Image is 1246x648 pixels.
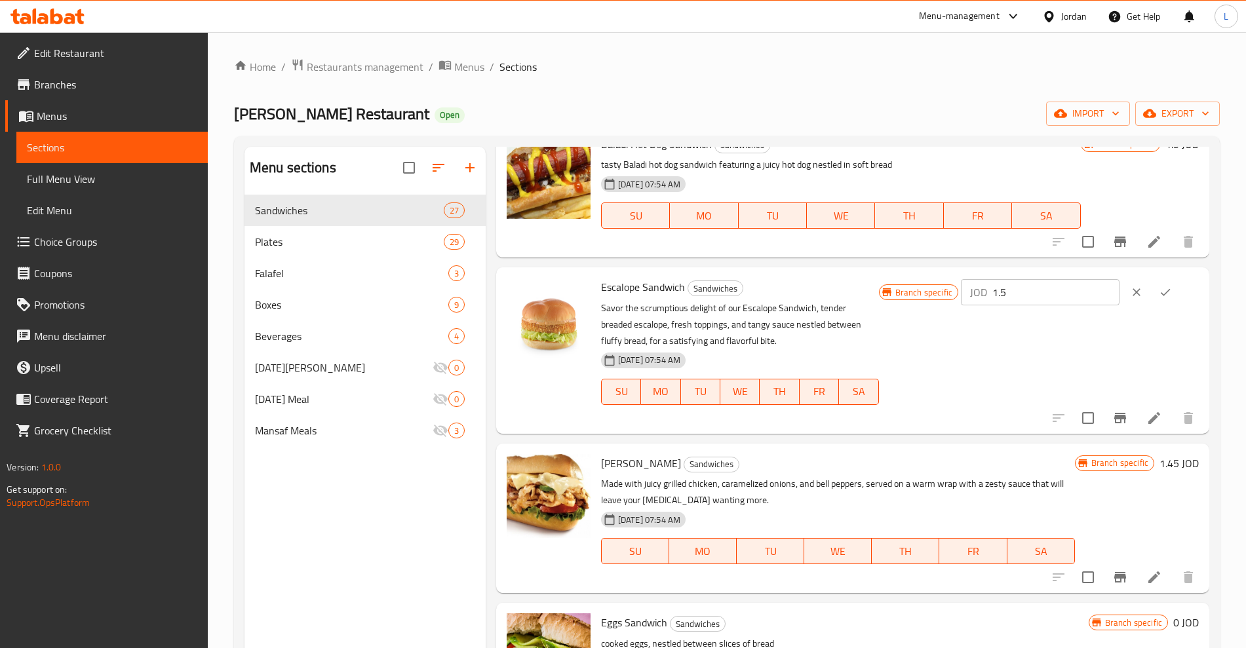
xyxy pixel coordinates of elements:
[674,542,731,561] span: MO
[607,206,665,225] span: SU
[992,279,1119,305] input: Please enter price
[244,257,486,289] div: Falafel3
[1146,410,1162,426] a: Edit menu item
[949,206,1007,225] span: FR
[919,9,1000,24] div: Menu-management
[1224,9,1228,24] span: L
[809,542,866,561] span: WE
[255,265,448,281] div: Falafel
[681,379,720,405] button: TU
[454,59,484,75] span: Menus
[675,206,733,225] span: MO
[448,265,465,281] div: items
[448,391,465,407] div: items
[805,382,834,401] span: FR
[433,391,448,407] svg: Inactive section
[742,542,799,561] span: TU
[601,300,879,349] p: Savor the scrumptious delight of our Escalope Sandwich, tender breaded escalope, fresh toppings, ...
[234,99,429,128] span: [PERSON_NAME] Restaurant
[34,360,197,375] span: Upsell
[255,297,448,313] span: Boxes
[41,459,61,476] span: 1.0.0
[34,391,197,407] span: Coverage Report
[307,59,423,75] span: Restaurants management
[281,59,286,75] li: /
[448,360,465,375] div: items
[454,152,486,183] button: Add section
[255,423,433,438] span: Mansaf Meals
[800,379,839,405] button: FR
[760,379,799,405] button: TH
[449,393,464,406] span: 0
[1086,457,1154,469] span: Branch specific
[448,423,465,438] div: items
[255,202,444,218] span: Sandwiches
[244,352,486,383] div: [DATE][PERSON_NAME]0
[444,204,464,217] span: 27
[5,383,208,415] a: Coverage Report
[944,202,1012,229] button: FR
[1146,105,1209,122] span: export
[449,362,464,374] span: 0
[5,415,208,446] a: Grocery Checklist
[5,320,208,352] a: Menu disclaimer
[875,202,943,229] button: TH
[877,542,934,561] span: TH
[34,45,197,61] span: Edit Restaurant
[5,37,208,69] a: Edit Restaurant
[726,382,754,401] span: WE
[244,195,486,226] div: Sandwiches27
[429,59,433,75] li: /
[844,382,873,401] span: SA
[601,157,1081,173] p: tasty Baladi hot dog sandwich featuring a juicy hot dog nestled in soft bread
[291,58,423,75] a: Restaurants management
[448,297,465,313] div: items
[507,135,591,219] img: Baladi Hot Dog Sandwich
[34,234,197,250] span: Choice Groups
[448,328,465,344] div: items
[5,226,208,257] a: Choice Groups
[744,206,802,225] span: TU
[395,154,423,181] span: Select all sections
[601,476,1075,508] p: Made with juicy grilled chicken, caramelized onions, and bell peppers, served on a warm wrap with...
[255,391,433,407] span: [DATE] Meal
[1173,562,1204,593] button: delete
[807,202,875,229] button: WE
[670,202,738,229] button: MO
[1173,226,1204,257] button: delete
[34,265,197,281] span: Coupons
[804,538,872,564] button: WE
[601,202,670,229] button: SU
[255,328,448,344] div: Beverages
[438,58,484,75] a: Menus
[7,481,67,498] span: Get support on:
[490,59,494,75] li: /
[613,514,686,526] span: [DATE] 07:54 AM
[423,152,454,183] span: Sort sections
[1013,542,1070,561] span: SA
[5,289,208,320] a: Promotions
[601,453,681,473] span: [PERSON_NAME]
[890,286,958,299] span: Branch specific
[1100,617,1167,629] span: Branch specific
[646,382,675,401] span: MO
[1173,613,1199,632] h6: 0 JOD
[255,360,433,375] div: Ramadan Suhoor Tabliya
[1017,206,1075,225] span: SA
[5,69,208,100] a: Branches
[1012,202,1080,229] button: SA
[244,383,486,415] div: [DATE] Meal0
[607,382,636,401] span: SU
[872,538,939,564] button: TH
[244,415,486,446] div: Mansaf Meals3
[686,382,715,401] span: TU
[1074,404,1102,432] span: Select to update
[1146,234,1162,250] a: Edit menu item
[1104,226,1136,257] button: Branch-specific-item
[601,538,669,564] button: SU
[27,202,197,218] span: Edit Menu
[737,538,804,564] button: TU
[449,299,464,311] span: 9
